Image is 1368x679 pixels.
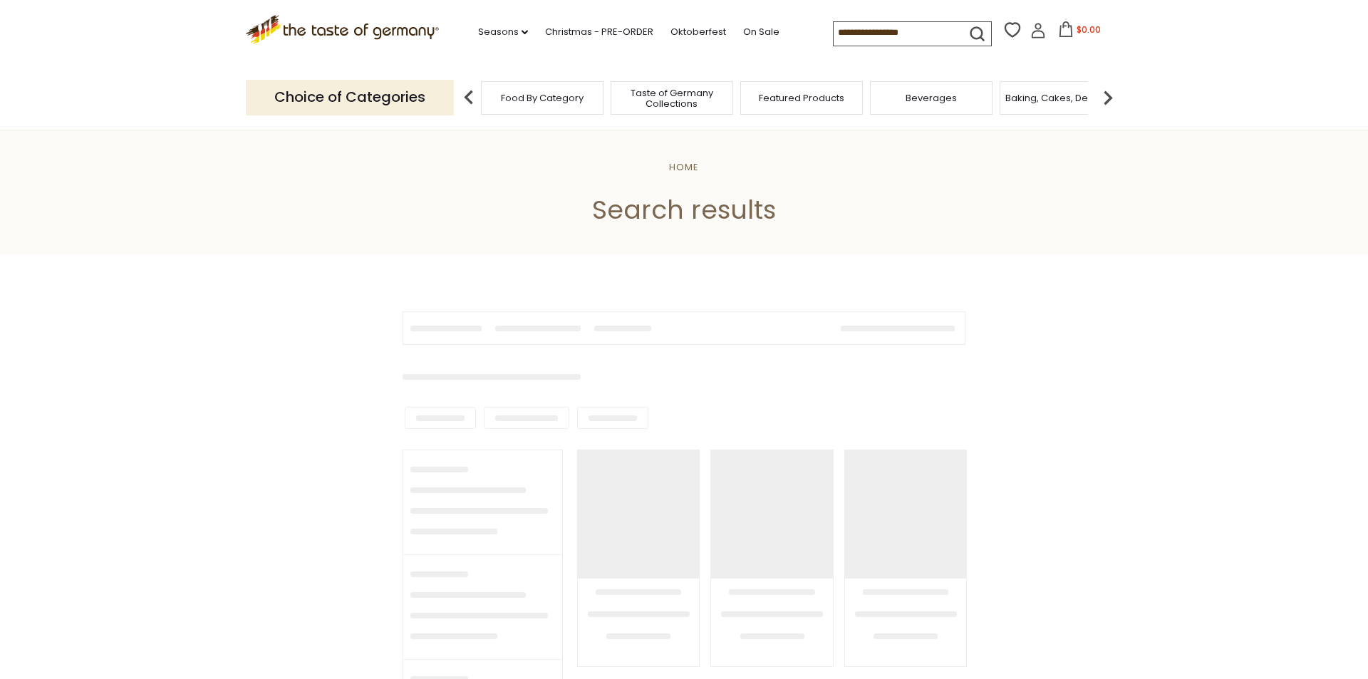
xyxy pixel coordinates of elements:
[1049,21,1109,43] button: $0.00
[478,24,528,40] a: Seasons
[759,93,844,103] a: Featured Products
[1094,83,1122,112] img: next arrow
[1005,93,1116,103] a: Baking, Cakes, Desserts
[615,88,729,109] a: Taste of Germany Collections
[1077,24,1101,36] span: $0.00
[246,80,454,115] p: Choice of Categories
[455,83,483,112] img: previous arrow
[44,194,1324,226] h1: Search results
[545,24,653,40] a: Christmas - PRE-ORDER
[670,24,726,40] a: Oktoberfest
[743,24,779,40] a: On Sale
[501,93,584,103] a: Food By Category
[906,93,957,103] a: Beverages
[669,160,699,174] a: Home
